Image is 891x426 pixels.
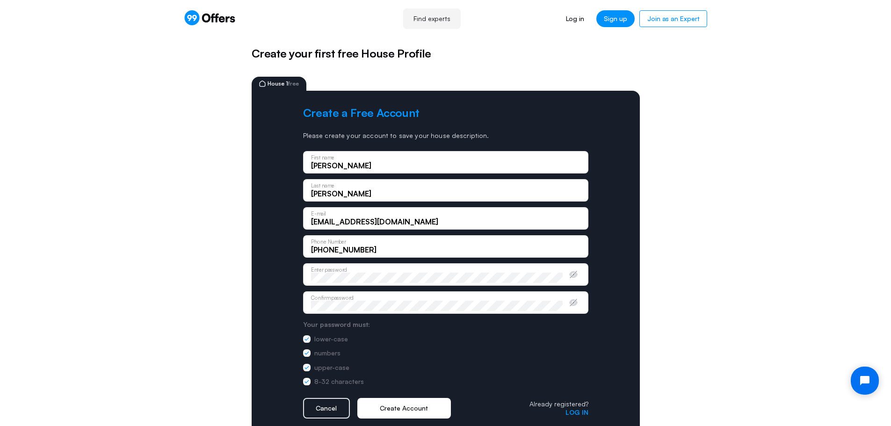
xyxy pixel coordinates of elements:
[314,334,348,344] span: lower-case
[311,183,334,188] p: Last name
[529,400,588,408] p: Already registered?
[268,81,299,87] span: House 1
[252,45,640,62] h5: Create your first free House Profile
[314,376,364,387] span: 8-32 characters
[311,295,353,300] p: Confirm password
[639,10,707,27] a: Join as an Expert
[303,319,588,330] div: Your password must:
[311,267,347,272] p: Enter password
[843,359,887,403] iframe: Tidio Chat
[596,10,635,27] a: Sign up
[403,8,461,29] a: Find experts
[565,409,588,416] button: Log in
[357,398,451,419] button: Create Account
[311,155,334,160] p: First name
[303,398,350,419] button: Cancel
[303,106,588,120] h2: Create a Free Account
[558,10,592,27] a: Log in
[314,348,340,358] span: numbers
[288,80,299,87] span: free
[303,131,588,140] p: Please create your account to save your house description.
[311,211,326,216] p: E-mail
[314,362,349,373] span: upper-case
